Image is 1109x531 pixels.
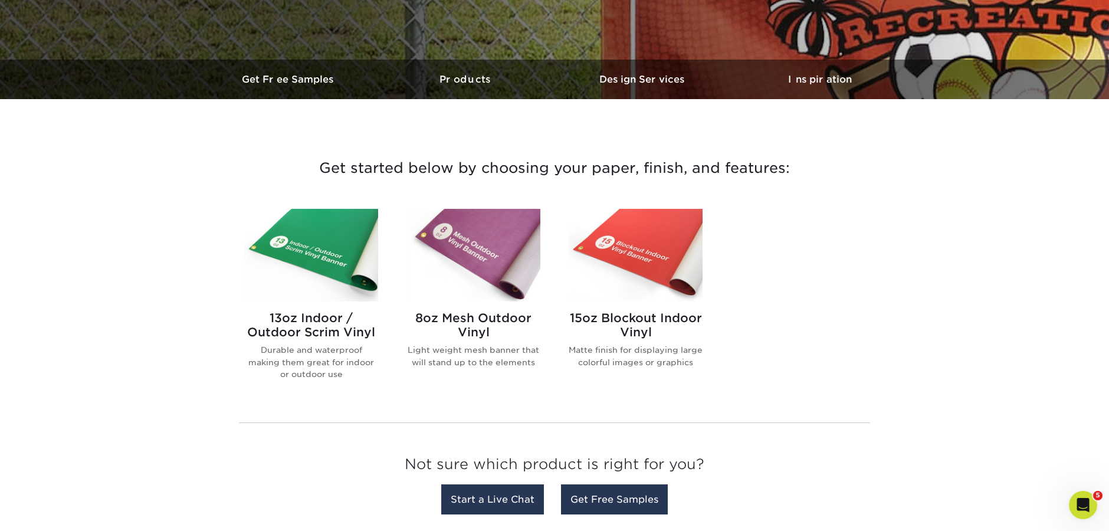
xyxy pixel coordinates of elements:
[554,60,731,99] a: Design Services
[406,209,540,301] img: 8oz Mesh Outdoor Vinyl Banners
[244,344,378,380] p: Durable and waterproof making them great for indoor or outdoor use
[554,74,731,85] h3: Design Services
[569,344,703,368] p: Matte finish for displaying large colorful images or graphics
[378,60,554,99] a: Products
[1069,491,1097,519] iframe: Intercom live chat
[406,311,540,339] h2: 8oz Mesh Outdoor Vinyl
[731,74,908,85] h3: Inspiration
[406,209,540,399] a: 8oz Mesh Outdoor Vinyl Banners 8oz Mesh Outdoor Vinyl Light weight mesh banner that will stand up...
[441,484,544,514] a: Start a Live Chat
[569,209,703,399] a: 15oz Blockout Indoor Vinyl Banners 15oz Blockout Indoor Vinyl Matte finish for displaying large c...
[3,495,100,527] iframe: Google Customer Reviews
[201,74,378,85] h3: Get Free Samples
[239,447,870,487] h3: Not sure which product is right for you?
[244,311,378,339] h2: 13oz Indoor / Outdoor Scrim Vinyl
[209,142,900,195] h3: Get started below by choosing your paper, finish, and features:
[731,60,908,99] a: Inspiration
[569,311,703,339] h2: 15oz Blockout Indoor Vinyl
[1093,491,1103,500] span: 5
[244,209,378,301] img: 13oz Indoor / Outdoor Scrim Vinyl Banners
[406,344,540,368] p: Light weight mesh banner that will stand up to the elements
[561,484,668,514] a: Get Free Samples
[569,209,703,301] img: 15oz Blockout Indoor Vinyl Banners
[378,74,554,85] h3: Products
[244,209,378,399] a: 13oz Indoor / Outdoor Scrim Vinyl Banners 13oz Indoor / Outdoor Scrim Vinyl Durable and waterproo...
[201,60,378,99] a: Get Free Samples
